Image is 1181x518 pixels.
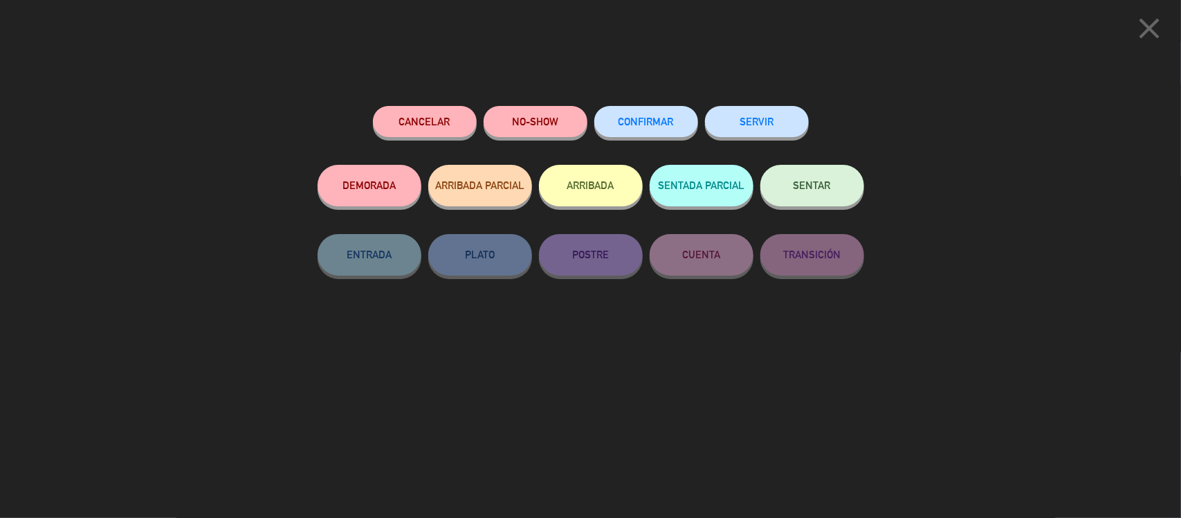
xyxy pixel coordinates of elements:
button: SERVIR [705,106,809,137]
button: DEMORADA [318,165,421,206]
button: SENTAR [760,165,864,206]
button: ARRIBADA [539,165,643,206]
button: POSTRE [539,234,643,276]
button: ARRIBADA PARCIAL [428,165,532,206]
button: ENTRADA [318,234,421,276]
span: CONFIRMAR [619,116,674,127]
button: CUENTA [650,234,753,276]
button: close [1128,10,1171,51]
button: PLATO [428,234,532,276]
button: NO-SHOW [484,106,587,137]
span: ARRIBADA PARCIAL [435,179,524,191]
i: close [1132,11,1166,46]
button: TRANSICIÓN [760,234,864,276]
span: SENTAR [794,179,831,191]
button: SENTADA PARCIAL [650,165,753,206]
button: CONFIRMAR [594,106,698,137]
button: Cancelar [373,106,477,137]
